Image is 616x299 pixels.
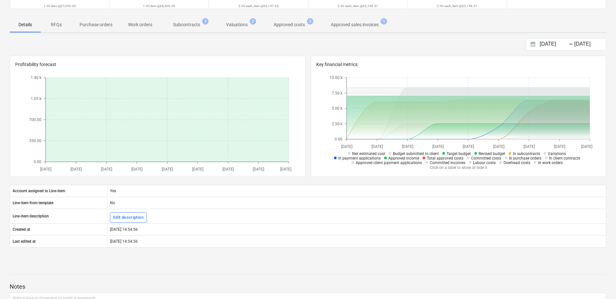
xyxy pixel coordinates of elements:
p: Account assigned to Line-item [13,188,65,194]
tspan: 1.05 k [31,97,42,101]
p: Approved sales invoices [331,21,379,28]
p: 2.00 each, item @ £3,198.51 [437,4,477,8]
tspan: 350.00 [29,139,41,143]
tspan: 0.00 [335,137,342,142]
span: Approved income [388,156,419,161]
p: Profitability forecast [15,61,300,68]
span: Overhead costs [503,161,530,165]
tspan: [DATE] [280,167,291,172]
tspan: [DATE] [131,167,143,172]
tspan: [DATE] [371,144,383,149]
div: - [569,42,573,46]
span: Total approved costs [427,156,463,161]
tspan: 10.00 k [330,76,343,80]
div: [DATE] 14:54:56 [107,224,606,235]
div: Yes [107,186,606,196]
p: Approved costs [274,21,305,28]
tspan: 2.50 k [332,122,343,126]
tspan: [DATE] [192,167,203,172]
tspan: [DATE] [341,144,352,149]
span: Committed costs [471,156,501,161]
tspan: 0.00 [34,160,41,164]
span: 1 [381,18,387,25]
tspan: [DATE] [162,167,173,172]
tspan: 1.40 k [31,76,42,80]
p: Purchase orders [80,21,113,28]
tspan: [DATE] [253,167,264,172]
tspan: [DATE] [70,167,82,172]
span: Revised budget [479,151,505,156]
span: 2 [250,18,256,25]
span: Committed incomes [430,161,465,165]
div: No [107,198,606,208]
p: Line-item description [13,214,49,219]
tspan: [DATE] [493,144,504,149]
div: Edit description [113,214,144,221]
span: 1 [202,18,209,25]
tspan: [DATE] [554,144,565,149]
span: Labour costs [473,161,496,165]
p: Valuations [226,21,248,28]
p: Work orders [128,21,152,28]
tspan: [DATE] [40,167,51,172]
tspan: [DATE] [432,144,443,149]
p: 2.00 each, item @ £3,198.51 [338,4,378,8]
span: Variations [548,151,566,156]
span: Target budget [447,151,471,156]
p: 1.00 item @ £7,000.00 [44,4,76,8]
span: In payment applications [338,156,381,161]
tspan: [DATE] [523,144,535,149]
span: Approved client payment applications [356,161,422,165]
button: Edit description [110,212,147,223]
span: Net estimated cost [352,151,385,156]
tspan: [DATE] [402,144,413,149]
span: 2 [307,18,313,25]
p: 1.00 item @ £8,400.00 [143,4,175,8]
input: End Date [573,40,606,49]
div: [DATE] 14:54:56 [107,236,606,247]
p: Subcontracts [173,21,200,28]
p: Details [17,21,33,28]
tspan: [DATE] [101,167,112,172]
p: 2.00 each, item @ £3,197.63 [238,4,279,8]
span: In client contracts [549,156,580,161]
span: In purchase orders [509,156,541,161]
tspan: 7.50 k [332,91,343,95]
p: Click on a label to show or hide it [327,165,590,171]
p: Last edited at [13,239,36,244]
tspan: [DATE] [222,167,234,172]
p: Created at [13,227,30,232]
p: Notes [10,283,606,291]
span: In subcontracts [513,151,540,156]
tspan: [DATE] [581,144,592,149]
p: Key financial metrics [316,61,601,68]
span: In work orders [538,161,563,165]
p: Line-item from template [13,200,53,206]
button: Interact with the calendar and add the check-in date for your trip. [527,41,538,48]
tspan: 5.00 k [332,106,343,111]
tspan: 700.00 [29,118,41,122]
span: Budget submitted to client [393,151,439,156]
p: RFQs [49,21,64,28]
tspan: [DATE] [462,144,474,149]
input: Start Date [538,40,571,49]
